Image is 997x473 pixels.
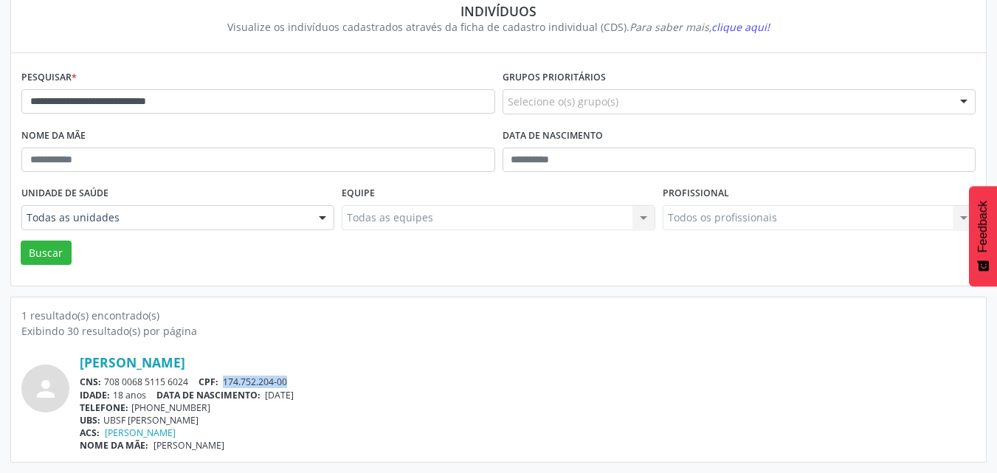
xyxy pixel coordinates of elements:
[265,389,294,401] span: [DATE]
[27,210,304,225] span: Todas as unidades
[21,66,77,89] label: Pesquisar
[80,376,976,388] div: 708 0068 5115 6024
[503,125,603,148] label: Data de nascimento
[711,20,770,34] span: clique aqui!
[32,19,965,35] div: Visualize os indivíduos cadastrados através da ficha de cadastro individual (CDS).
[21,182,108,205] label: Unidade de saúde
[80,401,128,414] span: TELEFONE:
[32,376,59,402] i: person
[508,94,618,109] span: Selecione o(s) grupo(s)
[21,125,86,148] label: Nome da mãe
[223,376,287,388] span: 174.752.204-00
[976,201,990,252] span: Feedback
[153,439,224,452] span: [PERSON_NAME]
[503,66,606,89] label: Grupos prioritários
[21,308,976,323] div: 1 resultado(s) encontrado(s)
[21,323,976,339] div: Exibindo 30 resultado(s) por página
[629,20,770,34] i: Para saber mais,
[969,186,997,286] button: Feedback - Mostrar pesquisa
[156,389,261,401] span: DATA DE NASCIMENTO:
[80,414,100,427] span: UBS:
[199,376,218,388] span: CPF:
[105,427,176,439] a: [PERSON_NAME]
[80,389,110,401] span: IDADE:
[80,401,976,414] div: [PHONE_NUMBER]
[21,241,72,266] button: Buscar
[80,389,976,401] div: 18 anos
[80,414,976,427] div: UBSF [PERSON_NAME]
[342,182,375,205] label: Equipe
[80,427,100,439] span: ACS:
[663,182,729,205] label: Profissional
[80,376,101,388] span: CNS:
[80,354,185,370] a: [PERSON_NAME]
[80,439,148,452] span: NOME DA MÃE:
[32,3,965,19] div: Indivíduos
